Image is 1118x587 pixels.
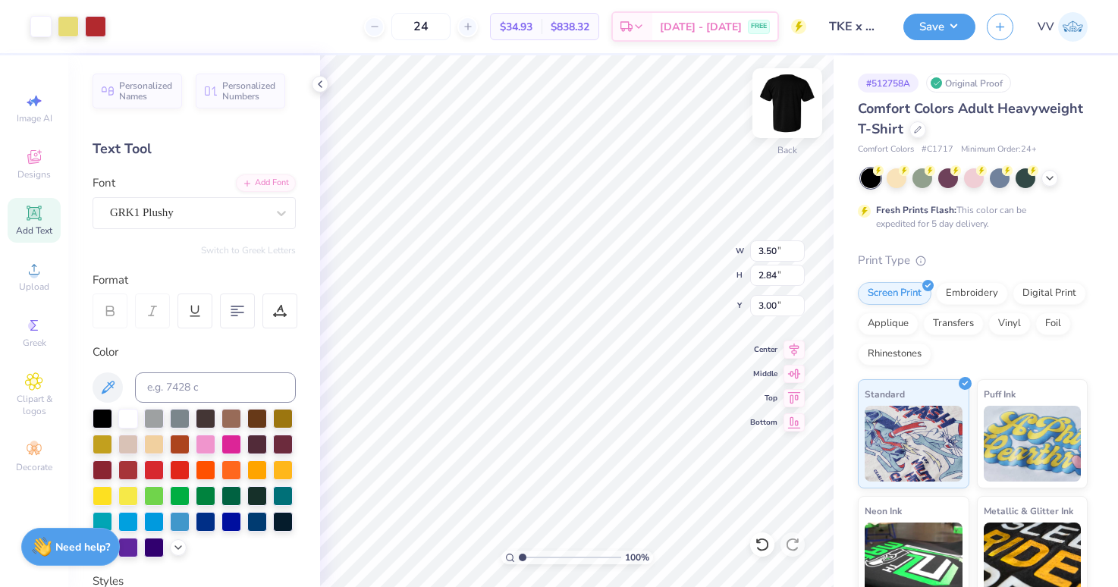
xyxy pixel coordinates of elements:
[865,386,905,402] span: Standard
[876,203,1063,231] div: This color can be expedited for 5 day delivery.
[876,204,956,216] strong: Fresh Prints Flash:
[750,393,777,403] span: Top
[984,503,1073,519] span: Metallic & Glitter Ink
[19,281,49,293] span: Upload
[777,143,797,157] div: Back
[750,344,777,355] span: Center
[858,252,1088,269] div: Print Type
[903,14,975,40] button: Save
[988,312,1031,335] div: Vinyl
[858,143,914,156] span: Comfort Colors
[865,503,902,519] span: Neon Ink
[236,174,296,192] div: Add Font
[93,139,296,159] div: Text Tool
[1038,18,1054,36] span: VV
[923,312,984,335] div: Transfers
[961,143,1037,156] span: Minimum Order: 24 +
[858,312,919,335] div: Applique
[8,393,61,417] span: Clipart & logos
[660,19,742,35] span: [DATE] - [DATE]
[858,343,931,366] div: Rhinestones
[55,540,110,554] strong: Need help?
[926,74,1011,93] div: Original Proof
[922,143,953,156] span: # C1717
[936,282,1008,305] div: Embroidery
[984,386,1016,402] span: Puff Ink
[865,406,963,482] img: Standard
[391,13,451,40] input: – –
[222,80,276,102] span: Personalized Numbers
[625,551,649,564] span: 100 %
[984,406,1082,482] img: Puff Ink
[818,11,892,42] input: Untitled Design
[201,244,296,256] button: Switch to Greek Letters
[757,73,818,133] img: Back
[17,112,52,124] span: Image AI
[119,80,173,102] span: Personalized Names
[93,174,115,192] label: Font
[1038,12,1088,42] a: VV
[500,19,532,35] span: $34.93
[1058,12,1088,42] img: Via Villanueva
[135,372,296,403] input: e.g. 7428 c
[750,369,777,379] span: Middle
[858,282,931,305] div: Screen Print
[93,344,296,361] div: Color
[750,417,777,428] span: Bottom
[751,21,767,32] span: FREE
[551,19,589,35] span: $838.32
[17,168,51,180] span: Designs
[16,461,52,473] span: Decorate
[1035,312,1071,335] div: Foil
[858,74,919,93] div: # 512758A
[16,224,52,237] span: Add Text
[1013,282,1086,305] div: Digital Print
[23,337,46,349] span: Greek
[858,99,1083,138] span: Comfort Colors Adult Heavyweight T-Shirt
[93,272,297,289] div: Format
